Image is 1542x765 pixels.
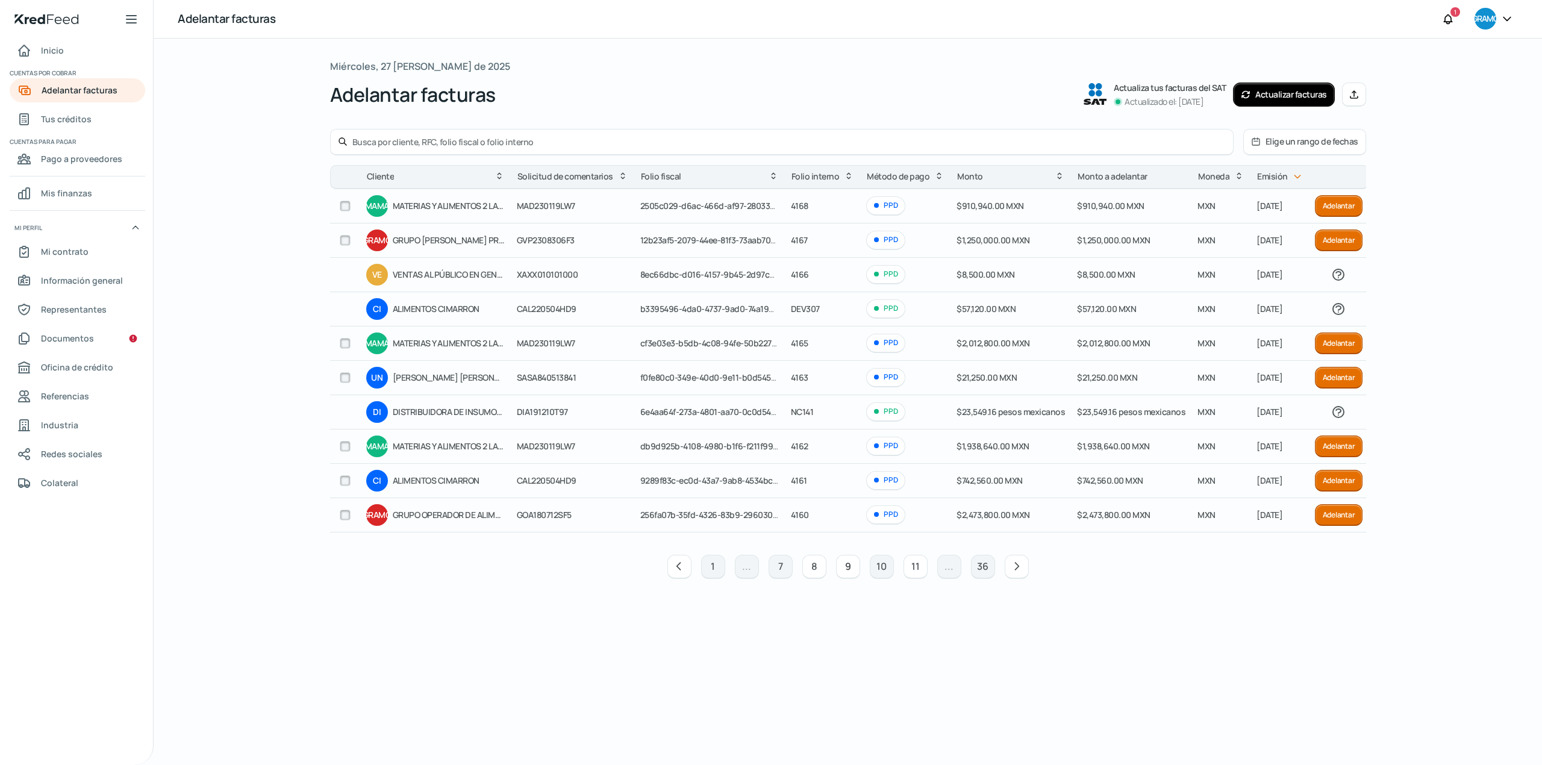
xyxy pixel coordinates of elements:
font: Folio fiscal [641,170,681,182]
font: Actualizado el: [DATE] [1125,96,1203,107]
font: b3395496-4da0-4737-9ad0-74a1998026fb [640,303,801,314]
font: 4161 [791,475,807,486]
font: 256fa07b-35fd-4326-83b9-2960307aa11e [640,509,797,520]
font: MXN [1197,200,1216,211]
font: PPD [884,200,897,210]
font: $21,250.00 MXN [957,372,1017,383]
a: Mi contrato [10,240,145,264]
font: MXN [1197,234,1216,246]
button: Adelantar [1315,436,1363,457]
font: MXN [1197,440,1216,452]
font: Inicio [41,45,64,56]
a: Tus créditos [10,107,145,131]
a: Referencias [10,384,145,408]
font: $742,560.00 MXN [957,475,1023,486]
font: MATERIAS Y ALIMENTOS 2 LARA [393,440,508,452]
font: 4165 [791,337,808,349]
font: [PERSON_NAME] [PERSON_NAME] [393,372,525,383]
button: Actualizar facturas [1233,83,1335,107]
font: PPD [884,475,897,485]
font: 6e4aa64f-273a-4801-aa70-0c0d54a31e4f [640,406,795,417]
a: Adelantar facturas [10,78,145,102]
font: 1 [711,560,715,573]
font: $2,473,800.00 MXN [957,509,1030,520]
font: 8ec66dbc-d016-4157-9b45-2d97cc5851c0 [640,269,801,280]
font: $1,938,640.00 MXN [957,440,1029,452]
font: MXN [1197,269,1216,280]
font: MXN [1197,303,1216,314]
font: DIA191210T97 [517,406,568,417]
font: Solicitud de comentarios [517,170,613,182]
font: PPD [884,337,897,348]
font: 12b23af5-2079-44ee-81f3-73aab7042525 [640,234,793,246]
button: 8 [802,555,826,579]
font: DISTRIBUIDORA DE INSUMOS ALIMENTICIOS HIDALGUENSES [393,406,617,417]
a: Documentos [10,326,145,351]
font: Información general [41,275,123,286]
font: 10 [876,560,887,573]
font: XAXX010101000 [517,269,578,280]
font: $23,549.16 pesos mexicanos [1077,406,1185,417]
font: MXN [1197,475,1216,486]
font: Miércoles, 27 [PERSON_NAME] de 2025 [330,60,510,73]
button: ... [735,555,759,579]
button: Adelantar [1315,470,1363,492]
font: Mi perfil [14,223,42,232]
font: ALIMENTOS CIMARRON [393,303,479,314]
font: MATERIAS Y ALIMENTOS 2 LARA [393,337,508,349]
font: PPD [884,234,897,245]
button: Adelantar [1315,195,1363,217]
a: Información general [10,269,145,293]
font: MXN [1197,372,1216,383]
font: GRAMO [363,234,392,246]
font: VENTAS AL PÚBLICO EN GENERAL [393,269,516,280]
font: $910,940.00 MXN [1077,200,1144,211]
font: 9289f83c-ec0d-43a7-9ab8-4534bc0da006 [640,475,803,486]
font: MAMÁ [365,337,389,349]
a: Mis finanzas [10,181,145,205]
font: MXN [1197,337,1216,349]
font: [DATE] [1256,269,1282,280]
font: MAMÁ [365,440,389,452]
font: Elige un rango de fechas [1266,136,1358,147]
font: Método de pago [867,170,929,182]
font: GRUPO [PERSON_NAME] PRODUCTOS LÁCTEOS [393,234,573,246]
button: 11 [904,555,928,579]
font: Folio interno [791,170,840,182]
font: [DATE] [1256,440,1282,452]
font: Adelantar facturas [178,11,275,27]
font: 1 [1454,8,1456,16]
font: Cuentas por cobrar [10,69,76,77]
a: Pago a proveedores [10,147,145,171]
font: PPD [884,372,897,382]
font: Mi contrato [41,246,89,257]
font: [DATE] [1256,234,1282,246]
font: Monto [957,170,983,182]
font: Colateral [41,477,78,489]
button: Adelantar [1315,367,1363,389]
button: 7 [769,555,793,579]
font: Adelantar [1323,338,1355,348]
font: MXN [1197,406,1216,417]
font: GRUPO OPERADOR DE ALIMENTOS EHMO [393,509,545,520]
font: $21,250.00 MXN [1077,372,1137,383]
a: Colateral [10,471,145,495]
font: MAD230119LW7 [517,200,575,211]
font: 4167 [791,234,808,246]
font: CAL220504HD9 [517,303,576,314]
font: 4166 [791,269,809,280]
a: Oficina de crédito [10,355,145,379]
font: UN [371,372,382,383]
font: 4163 [791,372,808,383]
font: Redes sociales [41,448,102,460]
font: $2,012,800.00 MXN [957,337,1030,349]
font: $8,500.00 MXN [957,269,1015,280]
font: MXN [1197,509,1216,520]
font: GOA180712SF5 [517,509,572,520]
font: Moneda [1198,170,1229,182]
font: Tus créditos [41,113,92,125]
button: Adelantar [1315,504,1363,526]
font: [DATE] [1256,337,1282,349]
font: PPD [884,440,897,451]
font: Adelantar [1323,372,1355,382]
